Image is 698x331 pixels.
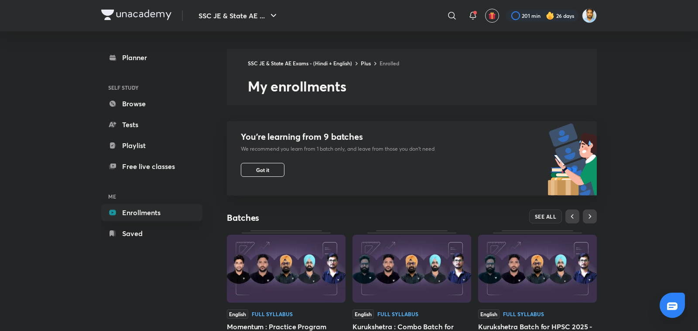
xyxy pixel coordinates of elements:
[101,80,202,95] h6: SELF STUDY
[227,212,412,223] h4: Batches
[101,225,202,242] a: Saved
[256,166,269,173] span: Got it
[582,8,597,23] img: Kunal Pradeep
[227,235,346,303] img: Thumbnail
[252,311,293,317] div: Full Syllabus
[377,311,418,317] div: Full Syllabus
[248,60,352,67] a: SSC JE & State AE Exams - (Hindi + English)
[241,132,435,142] h4: You’re learning from 9 batches
[478,309,500,319] span: English
[547,121,597,196] img: batch
[193,7,284,24] button: SSC JE & State AE ...
[352,235,471,303] img: Thumbnail
[101,10,171,22] a: Company Logo
[101,137,202,154] a: Playlist
[352,309,374,319] span: English
[485,9,499,23] button: avatar
[101,116,202,133] a: Tests
[503,311,544,317] div: Full Syllabus
[227,309,248,319] span: English
[101,204,202,221] a: Enrollments
[101,49,202,66] a: Planner
[529,209,562,223] button: SEE ALL
[248,78,597,95] h2: My enrollments
[380,60,399,67] a: Enrolled
[101,158,202,175] a: Free live classes
[546,11,554,20] img: streak
[101,10,171,20] img: Company Logo
[101,95,202,112] a: Browse
[361,60,371,67] a: Plus
[101,189,202,204] h6: ME
[478,235,597,303] img: Thumbnail
[241,145,435,152] p: We recommend you learn from 1 batch only, and leave from those you don’t need
[535,213,557,220] span: SEE ALL
[241,163,284,177] button: Got it
[488,12,496,20] img: avatar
